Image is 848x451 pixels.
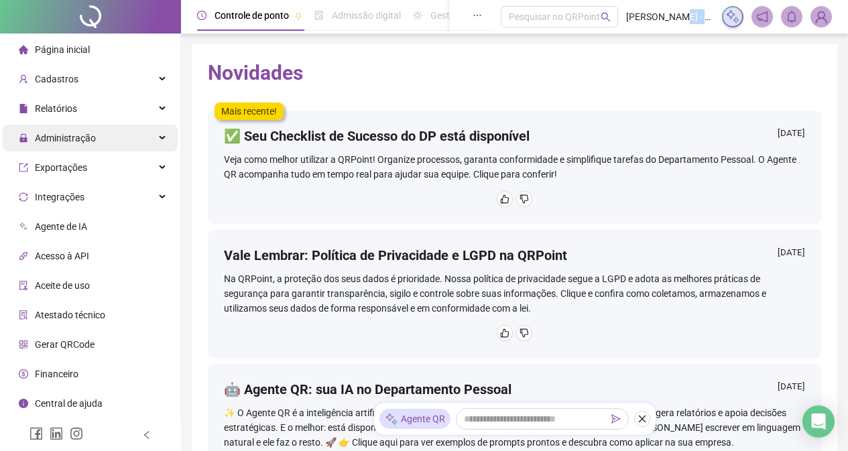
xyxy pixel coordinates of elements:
span: like [500,194,509,204]
span: solution [19,310,28,320]
div: [DATE] [778,127,805,143]
span: Cadastros [35,74,78,84]
span: dislike [520,328,529,338]
span: pushpin [294,12,302,20]
span: search [601,12,611,22]
span: [PERSON_NAME] - KENNEDY SERVIÇOS LTDA [626,9,714,24]
span: Integrações [35,192,84,202]
span: Controle de ponto [215,10,289,21]
span: clock-circle [197,11,206,20]
span: dislike [520,194,529,204]
span: linkedin [50,427,63,440]
span: audit [19,281,28,290]
h4: ✅ Seu Checklist de Sucesso do DP está disponível [224,127,530,145]
span: instagram [70,427,83,440]
div: Veja como melhor utilizar a QRPoint! Organize processos, garanta conformidade e simplifique taref... [224,152,805,182]
span: qrcode [19,340,28,349]
span: Central de ajuda [35,398,103,409]
span: home [19,45,28,54]
span: Página inicial [35,44,90,55]
span: Gerar QRCode [35,339,95,350]
span: api [19,251,28,261]
h4: Vale Lembrar: Política de Privacidade e LGPD na QRPoint [224,246,567,265]
img: sparkle-icon.fc2bf0ac1784a2077858766a79e2daf3.svg [725,9,740,24]
div: ✨ O Agente QR é a inteligência artificial da QRPoint que revoluciona a rotina do DP: automatiza t... [224,405,805,450]
span: Administração [35,133,96,143]
div: [DATE] [778,246,805,263]
span: sync [19,192,28,202]
div: [DATE] [778,380,805,397]
span: lock [19,133,28,143]
span: notification [756,11,768,23]
span: Agente de IA [35,221,87,232]
h4: 🤖 Agente QR: sua IA no Departamento Pessoal [224,380,511,399]
span: Exportações [35,162,87,173]
span: Acesso à API [35,251,89,261]
span: Financeiro [35,369,78,379]
span: info-circle [19,399,28,408]
h2: Novidades [208,60,821,86]
img: 93646 [811,7,831,27]
label: Mais recente! [215,103,284,120]
span: user-add [19,74,28,84]
span: left [142,430,152,440]
span: Atestado técnico [35,310,105,320]
span: ellipsis [473,11,482,20]
div: Agente QR [379,409,450,429]
span: Admissão digital [332,10,401,21]
span: close [638,414,647,424]
span: Gestão de férias [430,10,498,21]
span: dollar [19,369,28,379]
span: export [19,163,28,172]
div: Open Intercom Messenger [802,405,835,438]
span: send [611,414,621,424]
span: file [19,104,28,113]
span: facebook [29,427,43,440]
div: Na QRPoint, a proteção dos seus dados é prioridade. Nossa política de privacidade segue a LGPD e ... [224,271,805,316]
span: like [500,328,509,338]
span: bell [786,11,798,23]
img: sparkle-icon.fc2bf0ac1784a2077858766a79e2daf3.svg [385,412,398,426]
span: Aceite de uso [35,280,90,291]
span: file-done [314,11,324,20]
span: sun [413,11,422,20]
span: Relatórios [35,103,77,114]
